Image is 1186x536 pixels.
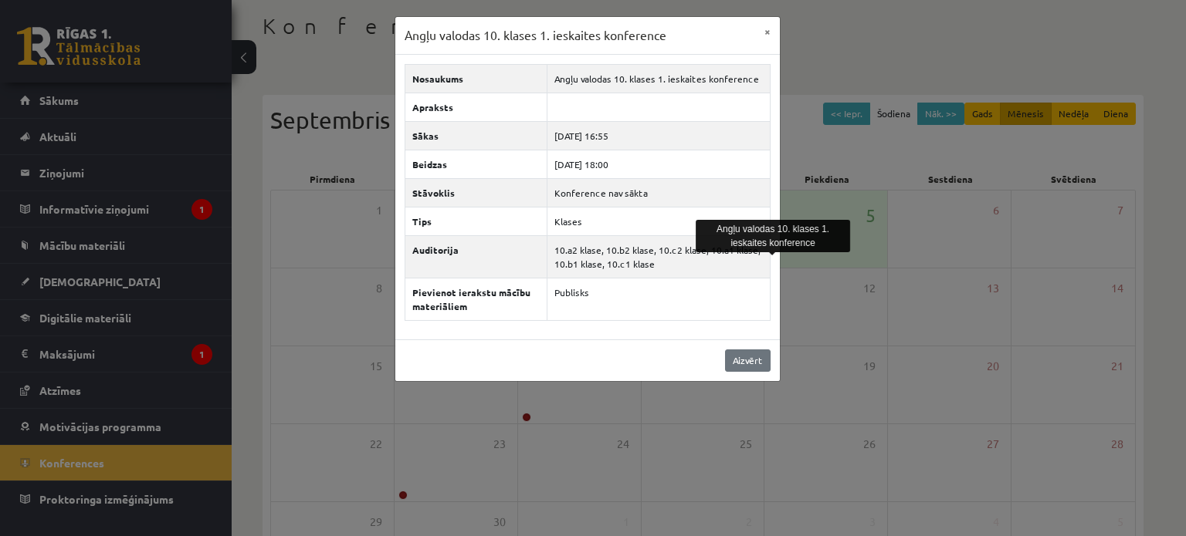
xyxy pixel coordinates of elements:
[405,207,547,235] th: Tips
[405,178,547,207] th: Stāvoklis
[405,235,547,278] th: Auditorija
[547,64,770,93] td: Angļu valodas 10. klases 1. ieskaites konference
[405,150,547,178] th: Beidzas
[405,26,666,45] h3: Angļu valodas 10. klases 1. ieskaites konference
[725,349,771,372] a: Aizvērt
[547,121,770,150] td: [DATE] 16:55
[696,220,850,252] div: Angļu valodas 10. klases 1. ieskaites konference
[405,278,547,320] th: Pievienot ierakstu mācību materiāliem
[405,121,547,150] th: Sākas
[547,235,770,278] td: 10.a2 klase, 10.b2 klase, 10.c2 klase, 10.a1 klase, 10.b1 klase, 10.c1 klase
[755,17,780,46] button: ×
[405,93,547,121] th: Apraksts
[547,150,770,178] td: [DATE] 18:00
[547,207,770,235] td: Klases
[547,178,770,207] td: Konference nav sākta
[405,64,547,93] th: Nosaukums
[547,278,770,320] td: Publisks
